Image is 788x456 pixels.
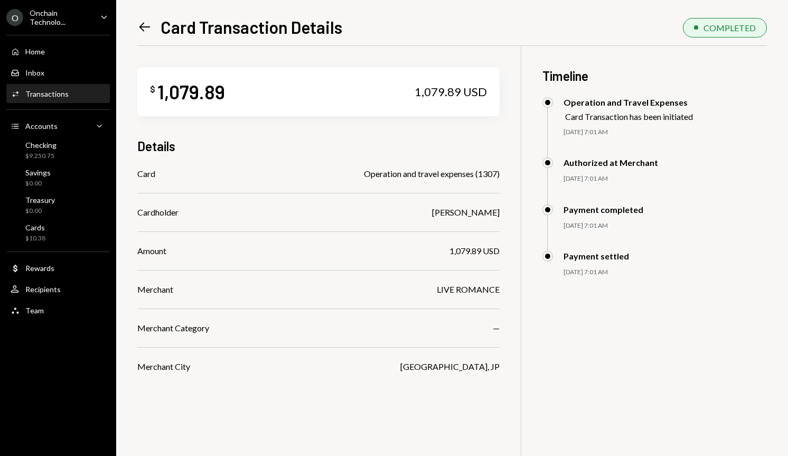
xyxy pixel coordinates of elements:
[25,47,45,56] div: Home
[6,63,110,82] a: Inbox
[564,97,693,107] div: Operation and Travel Expenses
[137,360,190,373] div: Merchant City
[564,157,658,167] div: Authorized at Merchant
[25,122,58,131] div: Accounts
[137,245,166,257] div: Amount
[25,168,51,177] div: Savings
[564,174,767,183] div: [DATE] 7:01 AM
[449,245,500,257] div: 1,079.89 USD
[25,152,57,161] div: $9,250.75
[150,84,155,95] div: $
[542,67,767,85] h3: Timeline
[493,322,500,334] div: —
[25,306,44,315] div: Team
[6,192,110,218] a: Treasury$0.00
[161,16,342,38] h1: Card Transaction Details
[25,68,44,77] div: Inbox
[25,141,57,150] div: Checking
[703,23,756,33] div: COMPLETED
[6,258,110,277] a: Rewards
[25,89,69,98] div: Transactions
[157,80,225,104] div: 1,079.89
[25,223,45,232] div: Cards
[564,268,767,277] div: [DATE] 7:01 AM
[137,322,209,334] div: Merchant Category
[25,207,55,216] div: $0.00
[6,301,110,320] a: Team
[6,137,110,163] a: Checking$9,250.75
[30,8,92,26] div: Onchain Technolo...
[564,128,767,137] div: [DATE] 7:01 AM
[137,206,179,219] div: Cardholder
[6,280,110,299] a: Recipients
[25,264,54,273] div: Rewards
[364,167,500,180] div: Operation and travel expenses (1307)
[25,234,45,243] div: $10.38
[432,206,500,219] div: [PERSON_NAME]
[25,285,61,294] div: Recipients
[564,221,767,230] div: [DATE] 7:01 AM
[564,251,629,261] div: Payment settled
[400,360,500,373] div: [GEOGRAPHIC_DATA], JP
[564,204,643,215] div: Payment completed
[137,137,175,155] h3: Details
[565,111,693,122] div: Card Transaction has been initiated
[137,283,173,296] div: Merchant
[415,85,487,99] div: 1,079.89 USD
[6,42,110,61] a: Home
[6,116,110,135] a: Accounts
[437,283,500,296] div: LIVE ROMANCE
[137,167,155,180] div: Card
[6,220,110,245] a: Cards$10.38
[25,179,51,188] div: $0.00
[6,84,110,103] a: Transactions
[25,196,55,204] div: Treasury
[6,9,23,26] div: O
[6,165,110,190] a: Savings$0.00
